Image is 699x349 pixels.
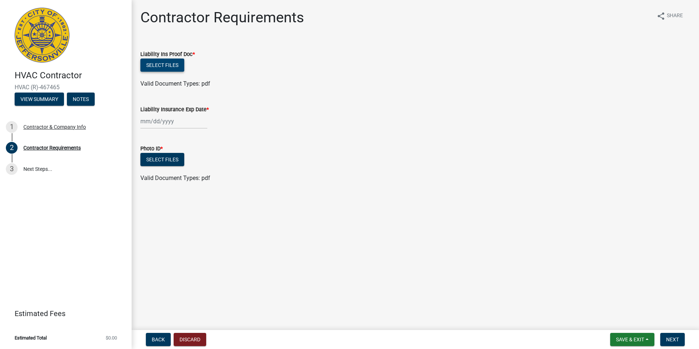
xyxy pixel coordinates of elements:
button: Notes [67,93,95,106]
span: $0.00 [106,335,117,340]
span: HVAC (R)-467465 [15,84,117,91]
span: Next [666,337,679,342]
i: share [657,12,665,20]
button: Discard [174,333,206,346]
div: Contractor & Company Info [23,124,86,130]
img: City of Jeffersonville, Indiana [15,8,69,63]
button: Save & Exit [610,333,654,346]
div: 1 [6,121,18,133]
span: Estimated Total [15,335,47,340]
button: Select files [140,153,184,166]
button: View Summary [15,93,64,106]
span: Valid Document Types: pdf [140,80,210,87]
button: shareShare [651,9,689,23]
label: Liability Ins Proof Doc [140,52,195,57]
span: Back [152,337,165,342]
div: Contractor Requirements [23,145,81,150]
div: 3 [6,163,18,175]
button: Select files [140,59,184,72]
span: Save & Exit [616,337,644,342]
button: Next [660,333,685,346]
h4: HVAC Contractor [15,70,126,81]
h1: Contractor Requirements [140,9,304,26]
input: mm/dd/yyyy [140,114,207,129]
span: Valid Document Types: pdf [140,174,210,181]
wm-modal-confirm: Summary [15,97,64,102]
label: Liability Insurance Exp Date [140,107,209,112]
div: 2 [6,142,18,154]
wm-modal-confirm: Notes [67,97,95,102]
button: Back [146,333,171,346]
label: Photo ID [140,146,163,151]
span: Share [667,12,683,20]
a: Estimated Fees [6,306,120,321]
